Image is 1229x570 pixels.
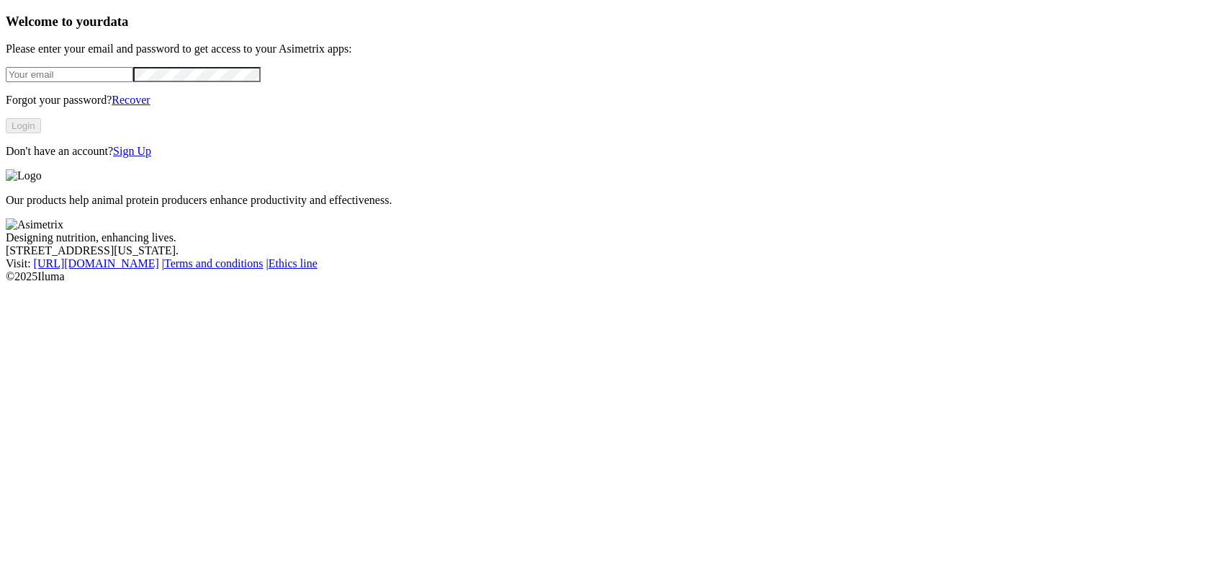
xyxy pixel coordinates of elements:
p: Please enter your email and password to get access to your Asimetrix apps: [6,43,1223,55]
input: Your email [6,67,133,82]
p: Our products help animal protein producers enhance productivity and effectiveness. [6,194,1223,207]
a: [URL][DOMAIN_NAME] [34,257,159,270]
p: Forgot your password? [6,94,1223,107]
p: Don't have an account? [6,145,1223,158]
a: Recover [112,94,150,106]
img: Logo [6,169,42,182]
a: Ethics line [269,257,318,270]
a: Sign Up [113,145,151,157]
div: [STREET_ADDRESS][US_STATE]. [6,244,1223,257]
div: Visit : | | [6,257,1223,270]
a: Terms and conditions [164,257,264,270]
button: Login [6,118,41,133]
div: © 2025 Iluma [6,270,1223,283]
img: Asimetrix [6,218,63,231]
span: data [103,14,128,29]
h3: Welcome to your [6,14,1223,30]
div: Designing nutrition, enhancing lives. [6,231,1223,244]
